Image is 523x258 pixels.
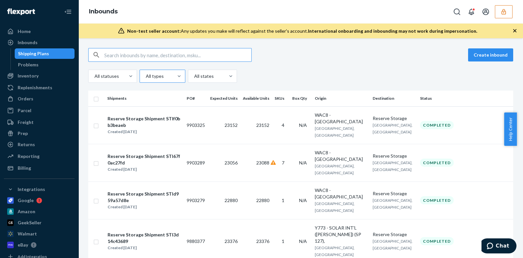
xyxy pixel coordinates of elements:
[315,163,355,175] span: [GEOGRAPHIC_DATA], [GEOGRAPHIC_DATA]
[145,73,146,79] input: All types
[4,217,75,228] a: GeekSeller
[4,163,75,173] a: Billing
[84,2,123,21] ol: breadcrumbs
[465,5,478,18] button: Open notifications
[4,151,75,162] a: Reporting
[256,198,269,203] span: 22880
[61,5,75,18] button: Close Navigation
[4,37,75,48] a: Inbounds
[184,181,208,219] td: 9903279
[290,91,312,106] th: Box Qty
[282,122,284,128] span: 4
[108,204,181,210] div: Created [DATE]
[4,26,75,37] a: Home
[420,196,454,204] div: Completed
[127,28,181,34] span: Non-test seller account:
[18,219,42,226] div: GeekSeller
[18,186,45,193] div: Integrations
[108,232,181,245] div: Reserve Storage Shipment STI3d14c43689
[4,82,75,93] a: Replenishments
[18,231,37,237] div: Walmart
[4,71,75,81] a: Inventory
[450,5,464,18] button: Open Search Box
[417,91,513,106] th: Status
[315,126,355,138] span: [GEOGRAPHIC_DATA], [GEOGRAPHIC_DATA]
[315,149,367,163] div: WAC8 - [GEOGRAPHIC_DATA]
[108,245,181,251] div: Created [DATE]
[299,160,307,165] span: N/A
[184,144,208,181] td: 9903289
[373,198,413,210] span: [GEOGRAPHIC_DATA], [GEOGRAPHIC_DATA]
[282,160,284,165] span: 7
[208,91,240,106] th: Expected Units
[7,9,35,15] img: Flexport logo
[18,50,49,57] div: Shipping Plans
[18,153,40,160] div: Reporting
[108,166,181,173] div: Created [DATE]
[18,61,39,68] div: Problems
[373,115,415,122] div: Reserve Storage
[105,91,184,106] th: Shipments
[299,198,307,203] span: N/A
[4,195,75,206] a: Google
[18,208,35,215] div: Amazon
[127,28,477,34] div: Any updates you make will reflect against the seller's account.
[18,141,35,148] div: Returns
[312,91,370,106] th: Origin
[504,112,517,146] span: Help Center
[373,153,415,159] div: Reserve Storage
[18,165,31,171] div: Billing
[15,60,75,70] a: Problems
[225,238,238,244] span: 23376
[315,245,355,257] span: [GEOGRAPHIC_DATA], [GEOGRAPHIC_DATA]
[299,238,307,244] span: N/A
[420,159,454,167] div: Completed
[225,122,238,128] span: 23152
[4,229,75,239] a: Walmart
[4,94,75,104] a: Orders
[18,119,34,126] div: Freight
[18,39,38,46] div: Inbounds
[373,160,413,172] span: [GEOGRAPHIC_DATA], [GEOGRAPHIC_DATA]
[4,184,75,195] button: Integrations
[481,238,516,255] iframe: Opens a widget where you can chat to one of our agents
[184,91,208,106] th: PO#
[225,198,238,203] span: 22880
[4,117,75,128] a: Freight
[89,8,118,15] a: Inbounds
[18,95,33,102] div: Orders
[315,112,367,125] div: WAC8 - [GEOGRAPHIC_DATA]
[282,198,284,203] span: 1
[4,206,75,217] a: Amazon
[15,48,75,59] a: Shipping Plans
[94,73,94,79] input: All statuses
[315,187,367,200] div: WAC8 - [GEOGRAPHIC_DATA]
[108,115,181,129] div: Reserve Storage Shipment STIf0bb3beaeb
[299,122,307,128] span: N/A
[225,160,238,165] span: 23056
[18,242,28,248] div: eBay
[373,239,413,250] span: [GEOGRAPHIC_DATA], [GEOGRAPHIC_DATA]
[18,130,28,137] div: Prep
[373,190,415,197] div: Reserve Storage
[373,123,413,134] span: [GEOGRAPHIC_DATA], [GEOGRAPHIC_DATA]
[108,153,181,166] div: Reserve Storage Shipment STI67f0ac27fd
[4,139,75,150] a: Returns
[256,160,269,165] span: 23088
[420,237,454,245] div: Completed
[315,201,355,213] span: [GEOGRAPHIC_DATA], [GEOGRAPHIC_DATA]
[468,48,513,61] button: Create inbound
[4,105,75,116] a: Parcel
[272,91,290,106] th: SKUs
[18,197,34,204] div: Google
[256,122,269,128] span: 23152
[4,240,75,250] a: eBay
[420,121,454,129] div: Completed
[4,128,75,139] a: Prep
[370,91,417,106] th: Destination
[18,28,31,35] div: Home
[308,28,477,34] span: International onboarding and inbounding may not work during impersonation.
[108,129,181,135] div: Created [DATE]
